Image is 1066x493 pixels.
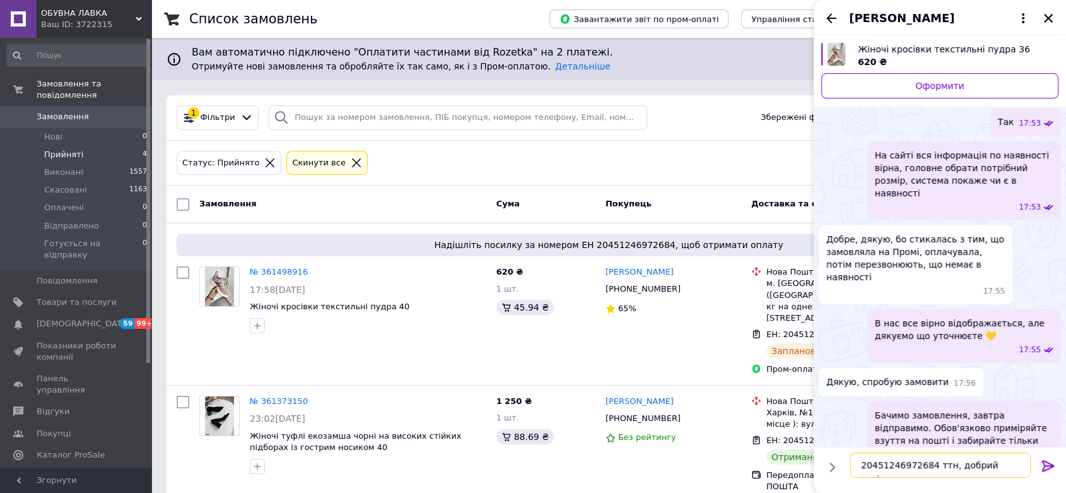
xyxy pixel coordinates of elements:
div: Передоплата 150 грн НОВА ПОШТА [766,470,916,492]
div: м. [GEOGRAPHIC_DATA] ([GEOGRAPHIC_DATA].), №5 (до 30 кг на одне місце): вул. [STREET_ADDRESS] [766,278,916,324]
span: Отримуйте нові замовлення та обробляйте їх так само, як і з Пром-оплатою. [192,61,611,71]
a: Оформити [821,73,1058,98]
span: 0 [143,202,147,213]
span: Замовлення [37,111,89,122]
img: Фото товару [205,396,235,436]
span: Вам автоматично підключено "Оплатити частинами від Rozetka" на 2 платежі. [192,45,1026,60]
span: Виконані [44,167,83,178]
span: ЕН: 20451245969549 [766,436,856,445]
button: Показати кнопки [824,459,840,475]
span: Нові [44,131,62,143]
input: Пошук за номером замовлення, ПІБ покупця, номером телефону, Email, номером накладної [269,105,647,130]
div: Ваш ID: 3722315 [41,19,151,30]
a: № 361498916 [250,267,308,276]
span: Покупці [37,428,71,439]
span: Cума [496,199,520,208]
img: Фото товару [205,267,235,306]
span: 620 ₴ [496,267,524,276]
div: Харків, №103 (до 30 кг на одне місце ): вул. [STREET_ADDRESS] [766,407,916,430]
span: Фільтри [201,112,235,124]
div: Нова Пошта [766,396,916,407]
span: 17:53 11.09.2025 [1019,202,1041,213]
div: Пром-оплата [766,364,916,375]
div: Нова Пошта [766,266,916,278]
span: Так [998,116,1014,129]
span: 0 [143,238,147,261]
a: Фото товару [199,266,240,307]
span: 17:58[DATE] [250,285,305,295]
span: 17:53 11.09.2025 [1019,118,1041,129]
span: Надішліть посилку за номером ЕН 20451246972684, щоб отримати оплату [182,239,1036,251]
span: 17:55 11.09.2025 [983,286,1005,297]
input: Пошук [6,44,148,67]
span: 1 шт. [496,284,519,294]
button: Завантажити звіт по пром-оплаті [549,9,729,28]
div: 88.69 ₴ [496,429,554,444]
div: Отримано [766,449,823,465]
div: Заплановано [766,343,838,359]
span: Управління статусами [751,15,848,24]
span: В нас все вірно відображається, але дякуємо що уточнюєте 💛 [875,317,1053,342]
span: Покупець [606,199,652,208]
span: Замовлення та повідомлення [37,78,151,101]
span: Прийняті [44,149,83,160]
span: Показники роботи компанії [37,340,117,363]
span: [PERSON_NAME] [849,10,954,27]
span: ЕН: 20451246972684 [766,330,856,339]
textarea: 20451246972684 ттн, добрий вечі [850,453,1031,478]
a: Жіночі кросівки текстильні пудра 40 [250,302,409,311]
a: Жіночі туфлі екозамша чорні на високих стійких підборах із гострим носиком 40 [250,431,461,453]
a: Переглянути товар [821,43,1058,68]
span: На сайті вся інформація по наявності вірна, головне обрати потрібний розмір, система покаже чи є ... [875,149,1053,199]
span: Добре, дякую, бо стикалась з тим, що замовляла на Промі, оплачувала, потім перезвонюють, що немає... [826,233,1005,283]
span: Товари та послуги [37,297,117,308]
h1: Список замовлень [189,11,317,27]
button: [PERSON_NAME] [849,10,1031,27]
span: 17:56 11.09.2025 [954,378,976,389]
div: 1 [188,107,199,119]
span: Каталог ProSale [37,449,105,461]
span: Готується на відправку [44,238,143,261]
span: Скасовані [44,184,87,196]
a: Фото товару [199,396,240,436]
img: 6679364168_w640_h640_zhenskie-krossovki-tekstilnye.jpg [828,43,845,66]
span: Оплачені [44,202,84,213]
span: 1 шт. [496,413,519,422]
span: 620 ₴ [858,57,887,67]
span: 17:55 11.09.2025 [1019,345,1041,355]
span: Панель управління [37,373,117,396]
span: 1557 [129,167,147,178]
div: Cкинути все [290,157,348,170]
button: Назад [824,11,839,26]
a: [PERSON_NAME] [606,266,674,278]
span: 99+ [134,318,155,329]
span: 4 [143,149,147,160]
span: [PHONE_NUMBER] [606,284,681,294]
span: Бачимо замовлення, завтра відправимо. Обов'язково приміряйте взуття на пошті і забирайте тільки я... [875,409,1053,472]
span: ОБУВНА ЛАВКА [41,8,136,19]
span: 0 [143,131,147,143]
span: Дякую, спробую замовити [826,376,949,389]
span: [PHONE_NUMBER] [606,413,681,423]
span: Відгуки [37,406,69,417]
span: 1163 [129,184,147,196]
span: 0 [143,220,147,232]
a: № 361373150 [250,396,308,406]
span: Доставка та оплата [751,199,845,208]
a: [PERSON_NAME] [606,396,674,408]
span: Повідомлення [37,275,98,287]
span: 23:02[DATE] [250,413,305,424]
span: 59 [120,318,134,329]
span: Відправлено [44,220,99,232]
span: Завантажити звіт по пром-оплаті [559,13,718,25]
span: Жіночі кросівки текстильні пудра 36 [858,43,1048,56]
span: Без рейтингу [618,432,676,442]
span: Збережені фільтри: [761,112,846,124]
span: 1 250 ₴ [496,396,532,406]
span: [DEMOGRAPHIC_DATA] [37,318,130,330]
a: Детальніше [555,61,611,71]
div: Статус: Прийнято [180,157,262,170]
button: Закрити [1041,11,1056,26]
